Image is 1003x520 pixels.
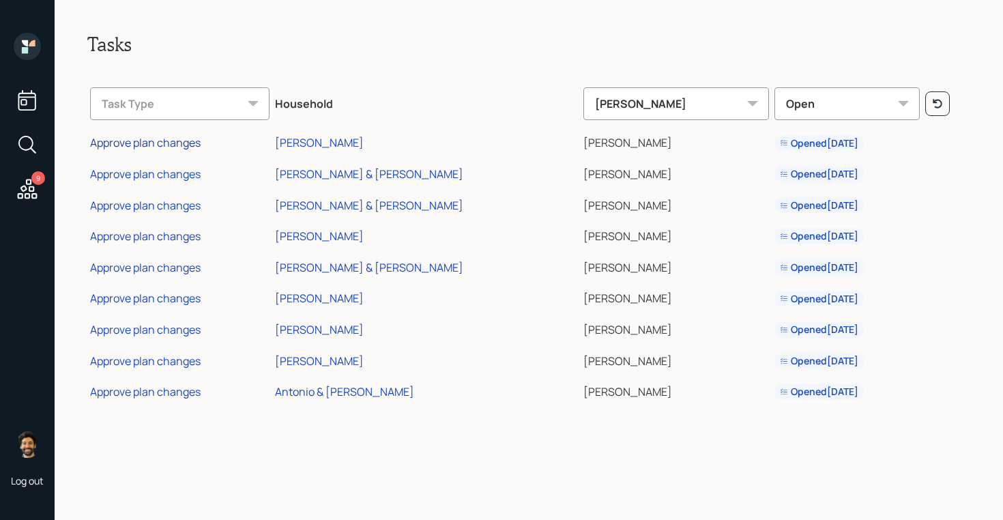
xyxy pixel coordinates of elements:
[581,188,772,219] td: [PERSON_NAME]
[275,353,364,369] div: [PERSON_NAME]
[581,374,772,405] td: [PERSON_NAME]
[780,229,858,243] div: Opened [DATE]
[774,87,920,120] div: Open
[14,431,41,458] img: eric-schwartz-headshot.png
[780,292,858,306] div: Opened [DATE]
[275,135,364,150] div: [PERSON_NAME]
[90,229,201,244] div: Approve plan changes
[87,33,970,56] h2: Tasks
[275,229,364,244] div: [PERSON_NAME]
[780,354,858,368] div: Opened [DATE]
[275,322,364,337] div: [PERSON_NAME]
[90,322,201,337] div: Approve plan changes
[581,218,772,250] td: [PERSON_NAME]
[90,260,201,275] div: Approve plan changes
[780,136,858,150] div: Opened [DATE]
[90,135,201,150] div: Approve plan changes
[31,171,45,185] div: 9
[780,385,858,399] div: Opened [DATE]
[780,199,858,212] div: Opened [DATE]
[90,87,270,120] div: Task Type
[11,474,44,487] div: Log out
[581,250,772,281] td: [PERSON_NAME]
[581,126,772,157] td: [PERSON_NAME]
[90,291,201,306] div: Approve plan changes
[275,167,463,182] div: [PERSON_NAME] & [PERSON_NAME]
[90,198,201,213] div: Approve plan changes
[583,87,769,120] div: [PERSON_NAME]
[581,281,772,313] td: [PERSON_NAME]
[272,78,581,126] th: Household
[90,167,201,182] div: Approve plan changes
[780,167,858,181] div: Opened [DATE]
[90,384,201,399] div: Approve plan changes
[275,260,463,275] div: [PERSON_NAME] & [PERSON_NAME]
[275,198,463,213] div: [PERSON_NAME] & [PERSON_NAME]
[581,156,772,188] td: [PERSON_NAME]
[581,312,772,343] td: [PERSON_NAME]
[780,261,858,274] div: Opened [DATE]
[275,291,364,306] div: [PERSON_NAME]
[780,323,858,336] div: Opened [DATE]
[581,343,772,375] td: [PERSON_NAME]
[275,384,414,399] div: Antonio & [PERSON_NAME]
[90,353,201,369] div: Approve plan changes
